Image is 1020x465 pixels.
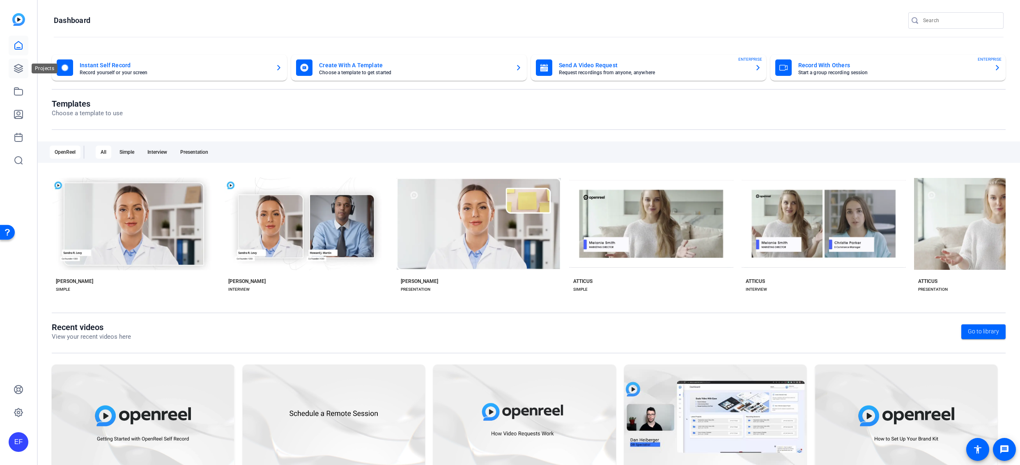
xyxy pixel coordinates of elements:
div: Interview [142,146,172,159]
div: EF [9,432,28,452]
h1: Templates [52,99,123,109]
mat-card-title: Send A Video Request [559,60,748,70]
img: blue-gradient.svg [12,13,25,26]
mat-icon: accessibility [973,444,983,454]
div: ATTICUS [746,278,765,285]
input: Search [923,16,997,25]
div: All [96,146,111,159]
div: INTERVIEW [228,286,250,293]
div: Simple [115,146,139,159]
div: [PERSON_NAME] [401,278,438,285]
div: PRESENTATION [401,286,430,293]
mat-card-subtitle: Start a group recording session [798,70,988,75]
button: Record With OthersStart a group recording sessionENTERPRISE [770,55,1006,81]
div: ATTICUS [573,278,593,285]
div: Projects [32,64,57,73]
span: ENTERPRISE [738,56,762,62]
mat-card-subtitle: Request recordings from anyone, anywhere [559,70,748,75]
mat-card-subtitle: Choose a template to get started [319,70,508,75]
div: SIMPLE [56,286,70,293]
mat-card-title: Record With Others [798,60,988,70]
p: Choose a template to use [52,109,123,118]
span: ENTERPRISE [978,56,1002,62]
a: Go to library [961,324,1006,339]
button: Send A Video RequestRequest recordings from anyone, anywhereENTERPRISE [531,55,766,81]
mat-card-title: Create With A Template [319,60,508,70]
div: [PERSON_NAME] [228,278,266,285]
h1: Dashboard [54,16,90,25]
button: Instant Self RecordRecord yourself or your screen [52,55,287,81]
div: OpenReel [50,146,80,159]
p: View your recent videos here [52,332,131,342]
div: SIMPLE [573,286,588,293]
div: INTERVIEW [746,286,767,293]
span: Go to library [968,327,999,336]
div: [PERSON_NAME] [56,278,93,285]
div: Presentation [175,146,213,159]
h1: Recent videos [52,322,131,332]
mat-icon: message [999,444,1009,454]
div: ATTICUS [918,278,937,285]
button: Create With A TemplateChoose a template to get started [291,55,526,81]
div: PRESENTATION [918,286,948,293]
mat-card-title: Instant Self Record [80,60,269,70]
mat-card-subtitle: Record yourself or your screen [80,70,269,75]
